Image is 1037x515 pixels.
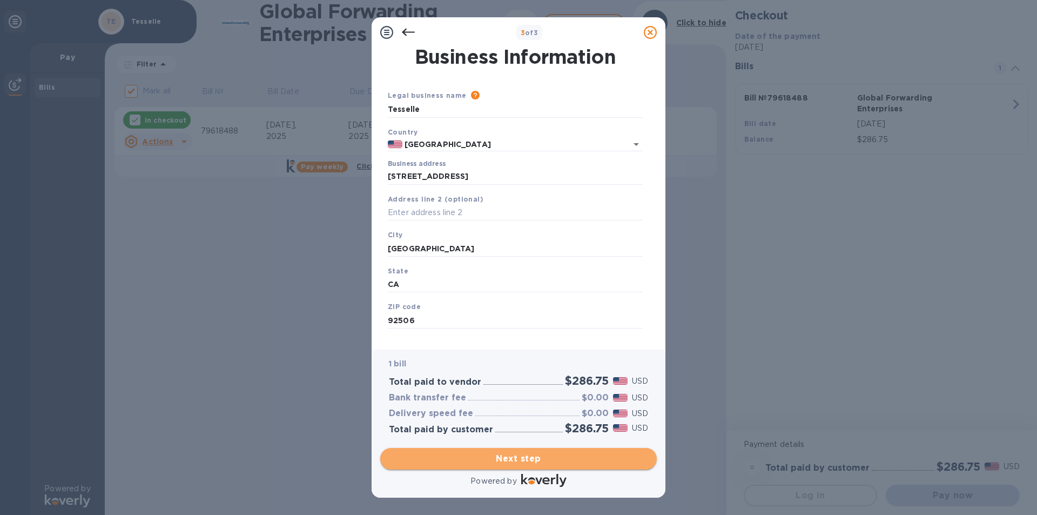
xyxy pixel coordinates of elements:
b: of 3 [521,29,538,37]
b: Legal business name [388,91,467,99]
span: 3 [521,29,525,37]
p: USD [632,392,648,404]
b: ZIP code [388,303,421,311]
h2: $286.75 [565,422,609,435]
h3: Total paid by customer [389,425,493,435]
button: Open [629,137,644,152]
input: Enter address [388,169,643,185]
img: USD [613,424,628,432]
input: Enter legal business name [388,102,643,118]
input: Enter ZIP code [388,312,643,329]
p: Powered by [470,476,516,487]
b: Country [388,128,418,136]
b: Address line 2 (optional) [388,195,483,203]
button: Next step [380,448,657,470]
h3: Total paid to vendor [389,377,481,387]
p: USD [632,423,648,434]
h3: Delivery speed fee [389,409,473,419]
h1: Business Information [386,45,645,68]
img: USD [613,410,628,417]
img: USD [613,394,628,402]
p: USD [632,408,648,419]
input: Enter address line 2 [388,205,643,221]
input: Select country [402,138,612,151]
h2: $286.75 [565,374,609,387]
b: State [388,267,408,275]
h3: Bank transfer fee [389,393,466,403]
p: USD [632,376,648,387]
input: Enter state [388,277,643,293]
h3: $0.00 [582,409,609,419]
b: City [388,231,403,239]
img: USD [613,377,628,385]
img: Logo [521,474,567,487]
span: Next step [389,452,648,465]
h3: $0.00 [582,393,609,403]
label: Business address [388,161,446,168]
img: US [388,141,402,148]
input: Enter city [388,240,643,257]
b: 1 bill [389,359,406,368]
